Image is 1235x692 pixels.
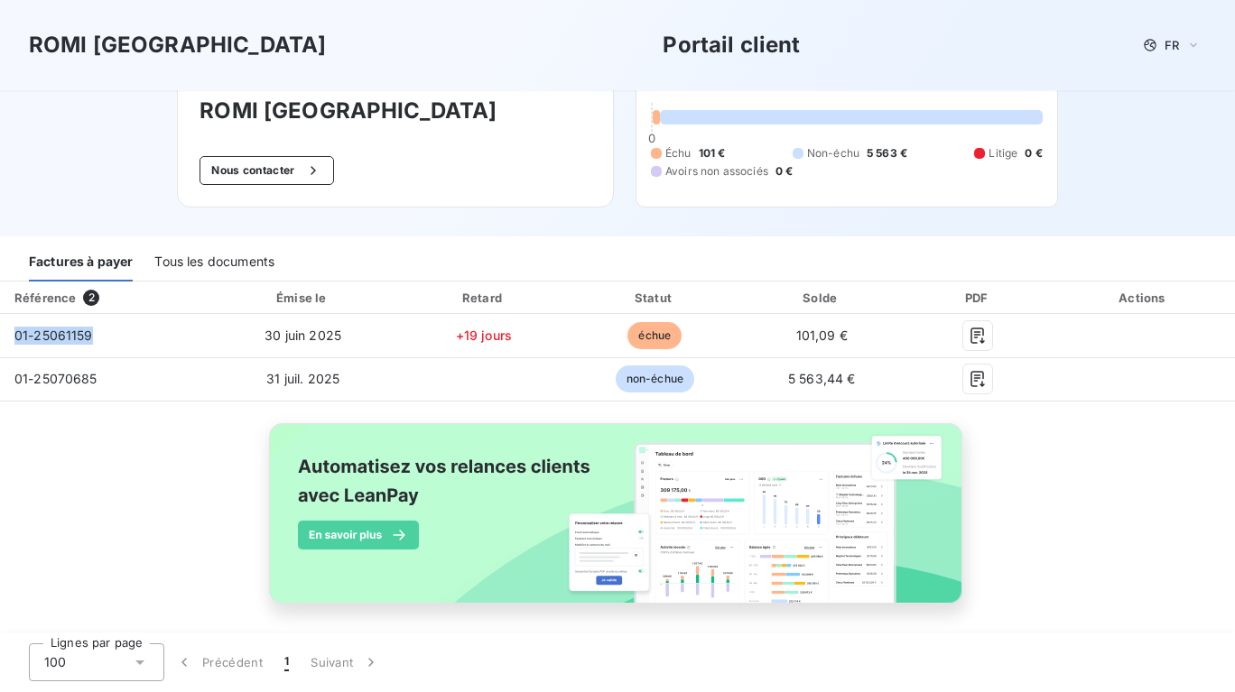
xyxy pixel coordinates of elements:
h3: Portail client [663,29,800,61]
div: Émise le [212,289,394,307]
div: Actions [1056,289,1231,307]
button: Suivant [300,643,391,681]
button: Précédent [164,643,274,681]
span: 0 € [1025,145,1042,161]
span: 5 563,44 € [788,371,856,386]
span: Avoirs non associés [665,163,768,180]
div: Solde [743,289,900,307]
span: 0 [648,131,655,145]
span: FR [1165,38,1179,52]
div: Référence [14,291,76,305]
button: 1 [274,643,300,681]
span: 30 juin 2025 [265,328,341,343]
span: non-échue [616,365,694,392]
span: 31 juil. 2025 [266,371,339,386]
span: Litige [989,145,1017,161]
span: échue [627,322,682,349]
span: 2 [83,290,99,306]
div: Tous les documents [154,244,274,281]
h3: ROMI [GEOGRAPHIC_DATA] [200,95,591,127]
span: 101 € [699,145,726,161]
span: +19 jours [456,328,512,343]
span: 01-25070685 [14,371,97,386]
button: Nous contacter [200,156,333,185]
span: Échu [665,145,692,161]
img: banner [253,412,982,634]
span: 101,09 € [796,328,848,343]
span: 100 [44,653,66,671]
div: Statut [574,289,736,307]
span: Non-échu [807,145,859,161]
span: 0 € [775,163,793,180]
h3: ROMI [GEOGRAPHIC_DATA] [29,29,326,61]
div: PDF [907,289,1048,307]
div: Factures à payer [29,244,133,281]
div: Retard [401,289,567,307]
span: 5 563 € [867,145,907,161]
span: 01-25061159 [14,328,93,343]
span: 1 [284,653,289,671]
